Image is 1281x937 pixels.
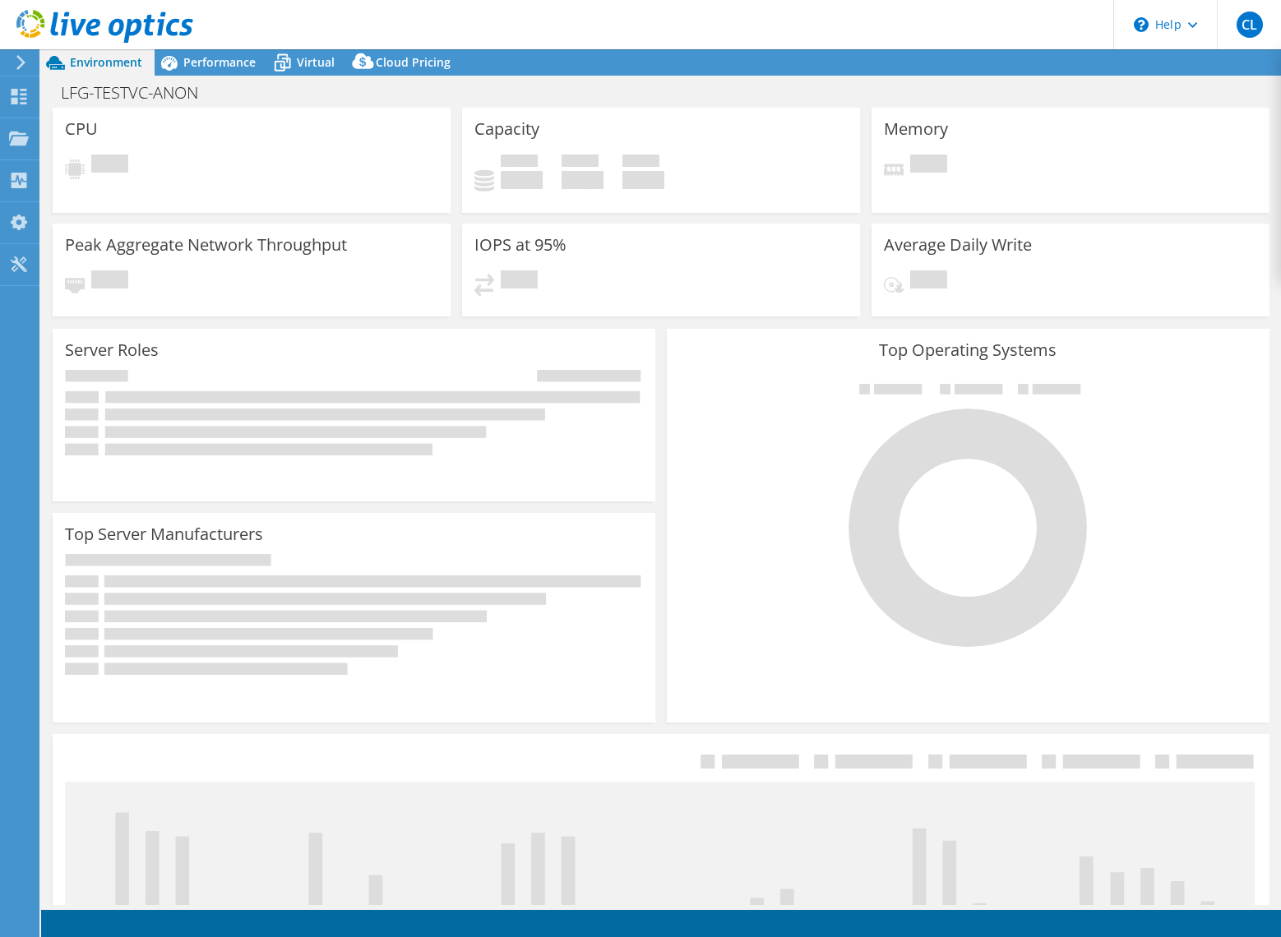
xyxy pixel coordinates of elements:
span: CL [1237,12,1263,38]
span: Pending [91,155,128,177]
span: Environment [70,54,142,70]
h4: 0 GiB [622,171,664,189]
h3: IOPS at 95% [474,236,567,254]
h3: Average Daily Write [884,236,1032,254]
span: Pending [910,270,947,293]
span: Cloud Pricing [376,54,451,70]
h3: Top Operating Systems [679,341,1257,359]
span: Total [622,155,659,171]
h3: Memory [884,120,948,138]
h1: LFG-TESTVC-ANON [53,84,224,102]
span: Virtual [297,54,335,70]
h3: Top Server Manufacturers [65,525,263,543]
span: Pending [501,270,538,293]
span: Free [562,155,599,171]
h4: 0 GiB [562,171,604,189]
span: Pending [91,270,128,293]
span: Performance [183,54,256,70]
span: Used [501,155,538,171]
h3: CPU [65,120,98,138]
h3: Server Roles [65,341,159,359]
span: Pending [910,155,947,177]
svg: \n [1134,17,1149,32]
h3: Peak Aggregate Network Throughput [65,236,347,254]
h3: Capacity [474,120,539,138]
h4: 0 GiB [501,171,543,189]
